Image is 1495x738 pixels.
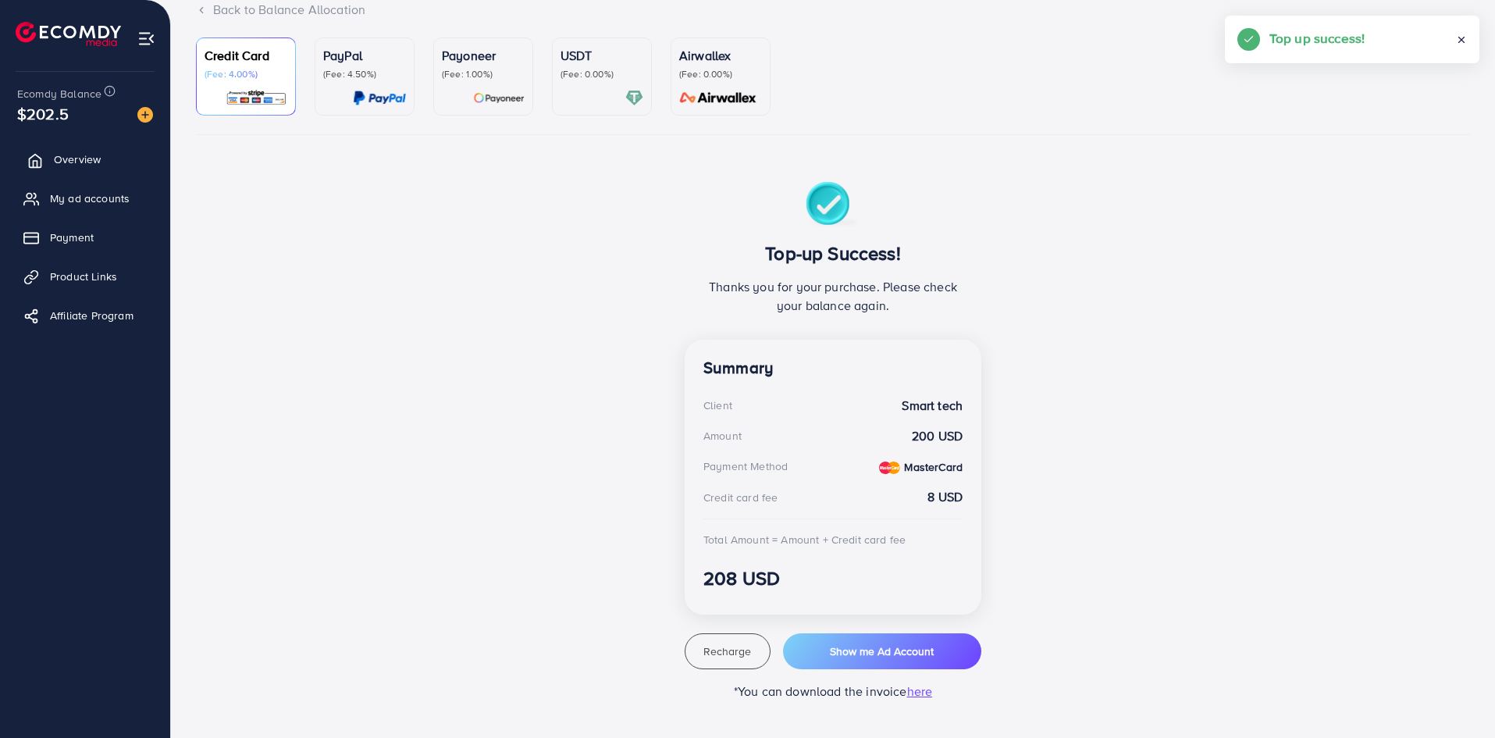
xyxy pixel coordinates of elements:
span: $202.5 [17,102,69,125]
p: (Fee: 4.50%) [323,68,406,80]
a: My ad accounts [12,183,158,214]
div: Client [703,398,732,413]
img: card [675,89,762,107]
span: Overview [54,152,101,167]
a: Overview [12,144,158,175]
strong: Smart tech [902,397,963,415]
p: Thanks you for your purchase. Please check your balance again. [703,277,963,315]
span: Ecomdy Balance [17,86,101,102]
div: Payment Method [703,458,788,474]
button: Recharge [685,633,771,669]
p: Credit Card [205,46,287,65]
h5: Top up success! [1269,28,1365,48]
h3: 208 USD [703,567,963,590]
p: (Fee: 4.00%) [205,68,287,80]
p: (Fee: 0.00%) [679,68,762,80]
span: Payment [50,230,94,245]
strong: 8 USD [927,488,963,506]
p: (Fee: 0.00%) [561,68,643,80]
div: Amount [703,428,742,444]
p: *You can download the invoice [685,682,981,701]
img: success [806,182,861,230]
span: Product Links [50,269,117,284]
img: credit [879,462,900,474]
img: card [226,89,287,107]
img: card [625,89,643,107]
h4: Summary [703,358,963,378]
p: Payoneer [442,46,525,65]
p: Airwallex [679,46,762,65]
h3: Top-up Success! [703,242,963,265]
img: card [353,89,406,107]
a: Payment [12,222,158,253]
a: Product Links [12,261,158,292]
div: Credit card fee [703,490,778,505]
img: image [137,107,153,123]
p: USDT [561,46,643,65]
span: My ad accounts [50,191,130,206]
span: Affiliate Program [50,308,133,323]
p: PayPal [323,46,406,65]
img: card [473,89,525,107]
div: Total Amount = Amount + Credit card fee [703,532,906,547]
span: Recharge [703,644,751,659]
button: Show me Ad Account [783,633,981,669]
div: Back to Balance Allocation [196,1,1470,19]
strong: 200 USD [912,427,963,445]
a: Affiliate Program [12,300,158,331]
strong: MasterCard [904,459,963,475]
img: logo [16,22,121,46]
span: Show me Ad Account [830,644,934,659]
img: menu [137,30,155,48]
iframe: Chat [1429,668,1483,726]
p: (Fee: 1.00%) [442,68,525,80]
span: here [907,683,933,700]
